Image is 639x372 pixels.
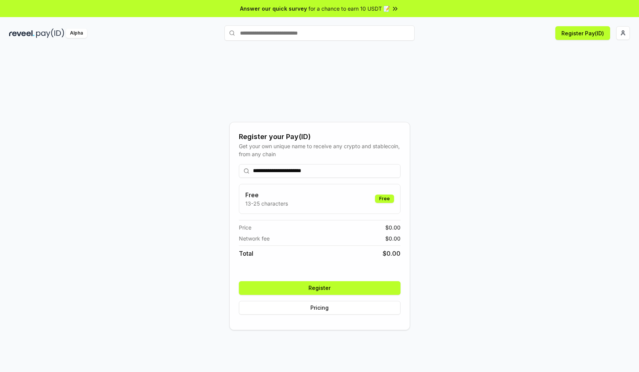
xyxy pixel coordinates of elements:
div: Register your Pay(ID) [239,131,401,142]
span: Total [239,249,253,258]
button: Register Pay(ID) [555,26,610,40]
div: Alpha [66,28,87,38]
span: Price [239,223,251,231]
span: $ 0.00 [385,234,401,242]
span: $ 0.00 [383,249,401,258]
h3: Free [245,190,288,199]
span: $ 0.00 [385,223,401,231]
button: Register [239,281,401,295]
p: 13-25 characters [245,199,288,207]
div: Get your own unique name to receive any crypto and stablecoin, from any chain [239,142,401,158]
img: reveel_dark [9,28,35,38]
span: Answer our quick survey [240,5,307,13]
span: for a chance to earn 10 USDT 📝 [308,5,390,13]
button: Pricing [239,301,401,315]
img: pay_id [36,28,64,38]
div: Free [375,195,394,203]
span: Network fee [239,234,270,242]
